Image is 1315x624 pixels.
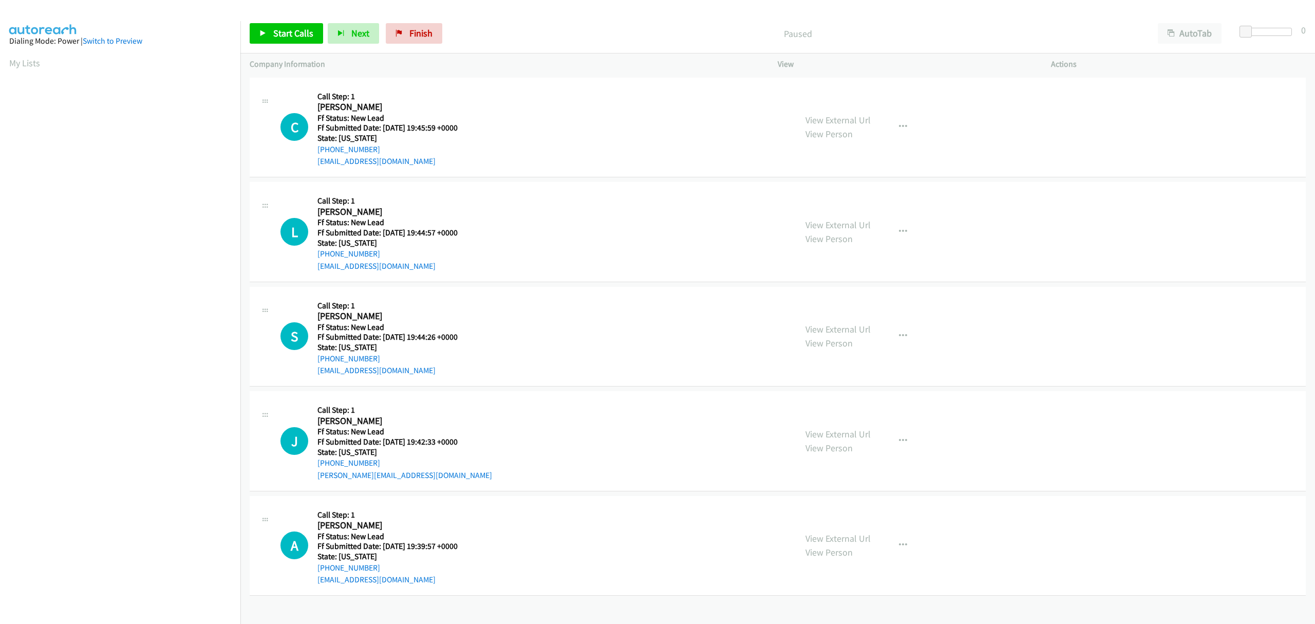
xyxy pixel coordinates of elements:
a: View Person [805,233,853,245]
a: View Person [805,546,853,558]
p: View [778,58,1032,70]
span: Finish [409,27,433,39]
p: Paused [456,27,1139,41]
div: The call is yet to be attempted [280,322,308,350]
button: AutoTab [1158,23,1222,44]
a: Switch to Preview [83,36,142,46]
p: Actions [1051,58,1306,70]
div: 0 [1301,23,1306,37]
div: Delay between calls (in seconds) [1245,28,1292,36]
h2: [PERSON_NAME] [317,206,471,218]
a: [EMAIL_ADDRESS][DOMAIN_NAME] [317,365,436,375]
a: View Person [805,128,853,140]
span: Next [351,27,369,39]
h1: J [280,427,308,455]
a: View External Url [805,114,871,126]
h5: Ff Status: New Lead [317,427,492,437]
a: [EMAIL_ADDRESS][DOMAIN_NAME] [317,156,436,166]
a: [PHONE_NUMBER] [317,144,380,154]
h1: C [280,113,308,141]
h2: [PERSON_NAME] [317,415,471,427]
h1: L [280,218,308,246]
h5: Call Step: 1 [317,91,471,102]
a: [PHONE_NUMBER] [317,354,380,363]
div: The call is yet to be attempted [280,218,308,246]
h5: Ff Submitted Date: [DATE] 19:39:57 +0000 [317,541,471,552]
h5: Ff Status: New Lead [317,113,471,123]
p: Company Information [250,58,759,70]
h5: Call Step: 1 [317,301,471,311]
h5: State: [US_STATE] [317,238,471,248]
h5: State: [US_STATE] [317,133,471,143]
a: [PHONE_NUMBER] [317,458,380,468]
button: Next [328,23,379,44]
h5: State: [US_STATE] [317,447,492,457]
h5: Call Step: 1 [317,510,471,520]
h5: Ff Status: New Lead [317,322,471,333]
a: My Lists [9,57,40,69]
a: Finish [386,23,442,44]
a: View External Url [805,219,871,231]
h5: Ff Submitted Date: [DATE] 19:45:59 +0000 [317,123,471,133]
a: [EMAIL_ADDRESS][DOMAIN_NAME] [317,261,436,271]
h5: State: [US_STATE] [317,342,471,353]
h5: Ff Submitted Date: [DATE] 19:42:33 +0000 [317,437,492,447]
iframe: Dialpad [9,79,240,567]
h5: Ff Status: New Lead [317,217,471,228]
a: View External Url [805,533,871,544]
a: View Person [805,337,853,349]
a: [PERSON_NAME][EMAIL_ADDRESS][DOMAIN_NAME] [317,470,492,480]
a: View External Url [805,323,871,335]
h5: Ff Status: New Lead [317,531,471,542]
a: View External Url [805,428,871,440]
span: Start Calls [273,27,313,39]
h5: Ff Submitted Date: [DATE] 19:44:26 +0000 [317,332,471,342]
h1: S [280,322,308,350]
a: [PHONE_NUMBER] [317,563,380,573]
h5: Ff Submitted Date: [DATE] 19:44:57 +0000 [317,228,471,238]
h1: A [280,531,308,559]
a: Start Calls [250,23,323,44]
a: View Person [805,442,853,454]
h2: [PERSON_NAME] [317,310,471,322]
h5: Call Step: 1 [317,196,471,206]
div: The call is yet to be attempted [280,427,308,455]
a: [PHONE_NUMBER] [317,249,380,259]
h5: State: [US_STATE] [317,552,471,562]
div: The call is yet to be attempted [280,531,308,559]
a: [EMAIL_ADDRESS][DOMAIN_NAME] [317,575,436,584]
div: Dialing Mode: Power | [9,35,231,47]
h2: [PERSON_NAME] [317,520,471,531]
div: The call is yet to be attempted [280,113,308,141]
h5: Call Step: 1 [317,405,492,415]
h2: [PERSON_NAME] [317,101,471,113]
